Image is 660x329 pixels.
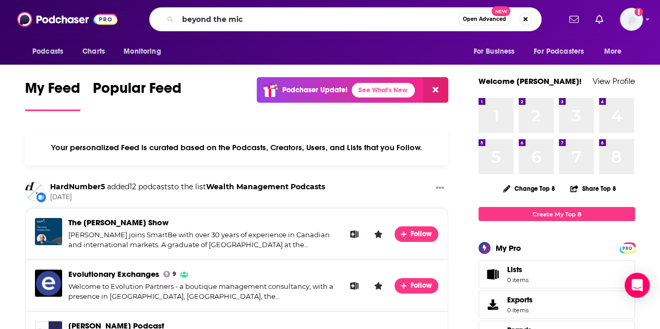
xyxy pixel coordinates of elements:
[463,17,506,22] span: Open Advanced
[68,217,169,227] span: The [PERSON_NAME] Show
[346,226,362,242] button: Add to List
[625,273,650,298] div: Open Intercom Messenger
[634,8,643,16] svg: Add a profile image
[107,182,171,191] span: added 12 podcasts
[68,269,159,279] a: Evolutionary Exchanges
[68,282,338,302] div: Welcome to Evolution Partners - a boutique management consultancy, with a presence in [GEOGRAPHIC...
[25,130,448,165] div: Your personalized Feed is curated based on the Podcasts, Creators, Users, and Lists that you Follow.
[35,218,62,245] img: The Gavin Graham Show
[282,86,347,94] p: Podchaser Update!
[370,226,386,242] button: Leave a Rating
[497,182,561,195] button: Change Top 8
[124,44,161,59] span: Monitoring
[534,44,584,59] span: For Podcasters
[597,42,635,62] button: open menu
[173,272,176,276] span: 9
[591,10,607,28] a: Show notifications dropdown
[496,243,521,253] div: My Pro
[466,42,527,62] button: open menu
[178,11,458,28] input: Search podcasts, credits, & more...
[621,243,633,251] a: PRO
[394,226,438,242] button: Follow
[507,295,533,304] span: Exports
[527,42,599,62] button: open menu
[507,307,533,314] span: 0 items
[482,297,503,312] span: Exports
[35,191,47,203] div: New List
[478,260,635,288] a: Lists
[507,265,529,274] span: Lists
[149,7,542,31] div: Search podcasts, credits, & more...
[346,278,362,294] button: Add to List
[431,182,448,195] button: Show More Button
[25,42,77,62] button: open menu
[478,207,635,221] a: Create My Top 8
[50,182,105,191] a: HardNumber5
[411,229,433,238] span: Follow
[93,79,182,111] a: Popular Feed
[68,230,338,250] div: [PERSON_NAME] joins SmartBe with over 30 years of experience in Canadian and international market...
[82,44,105,59] span: Charts
[68,217,169,227] a: The Gavin Graham Show
[394,278,438,294] button: Follow
[32,44,63,59] span: Podcasts
[478,76,582,86] a: Welcome [PERSON_NAME]!
[206,182,325,191] a: Wealth Management Podcasts
[411,281,433,290] span: Follow
[458,13,511,26] button: Open AdvancedNew
[482,267,503,282] span: Lists
[507,265,522,274] span: Lists
[507,276,529,284] span: 0 items
[17,9,117,29] img: Podchaser - Follow, Share and Rate Podcasts
[93,79,182,103] span: Popular Feed
[620,8,643,31] button: Show profile menu
[478,290,635,319] a: Exports
[76,42,111,62] a: Charts
[473,44,514,59] span: For Business
[25,79,80,103] span: My Feed
[25,79,80,111] a: My Feed
[370,278,386,294] button: Leave a Rating
[116,42,174,62] button: open menu
[352,83,415,98] a: See What's New
[565,10,583,28] a: Show notifications dropdown
[620,8,643,31] span: Logged in as emilyjherman
[621,244,633,252] span: PRO
[50,182,325,192] h3: to the list
[593,76,635,86] a: View Profile
[25,182,44,201] img: HardNumber5
[604,44,622,59] span: More
[570,178,617,199] button: Share Top 8
[620,8,643,31] img: User Profile
[491,6,510,16] span: New
[50,193,325,202] span: [DATE]
[163,271,176,277] a: 9
[35,270,62,297] img: Evolutionary Exchanges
